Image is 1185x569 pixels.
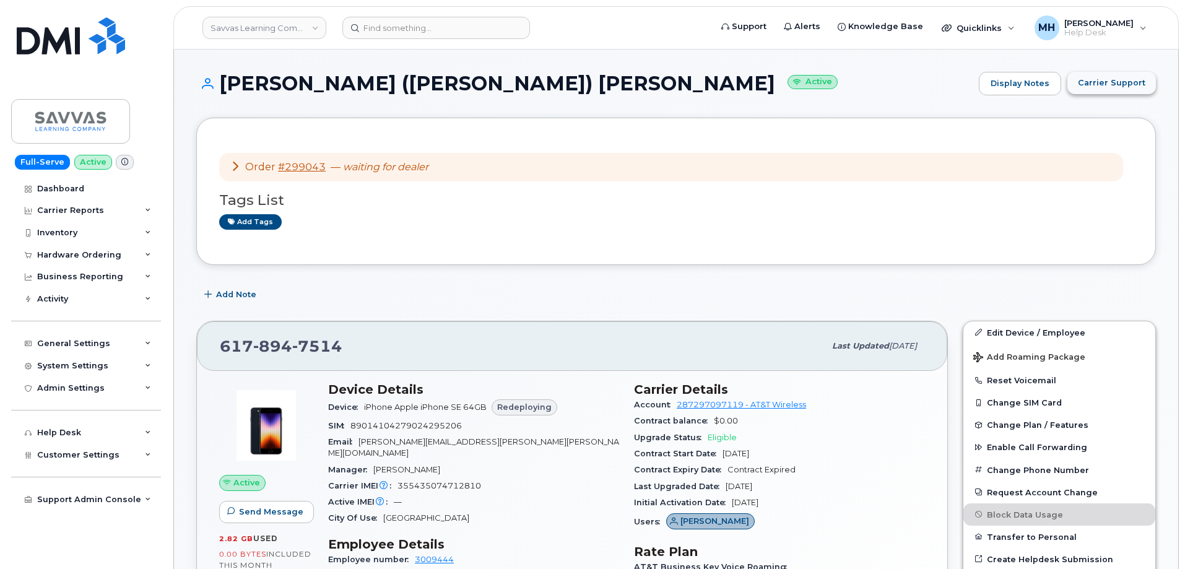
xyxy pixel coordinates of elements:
span: Account [634,400,677,409]
span: $0.00 [714,416,738,425]
span: Contract Expired [727,465,796,474]
button: Transfer to Personal [963,526,1155,548]
h3: Rate Plan [634,544,925,559]
span: Add Note [216,289,256,300]
span: 617 [220,337,342,355]
button: Add Roaming Package [963,344,1155,369]
span: [PERSON_NAME][EMAIL_ADDRESS][PERSON_NAME][PERSON_NAME][DOMAIN_NAME] [328,437,619,458]
span: Eligible [708,433,737,442]
span: Device [328,402,364,412]
small: Active [788,75,838,89]
h1: [PERSON_NAME] ([PERSON_NAME]) [PERSON_NAME] [196,72,973,94]
span: [GEOGRAPHIC_DATA] [383,513,469,523]
img: image20231002-3703462-10zne2t.jpeg [229,388,303,463]
span: [DATE] [726,482,752,491]
a: #299043 [278,161,326,173]
span: 355435074712810 [397,481,481,490]
span: — [394,497,402,506]
span: Active [233,477,260,489]
span: 894 [253,337,292,355]
span: Manager [328,465,373,474]
span: used [253,534,278,543]
span: Email [328,437,358,446]
span: Redeploying [497,401,552,413]
button: Change Phone Number [963,459,1155,481]
button: Request Account Change [963,481,1155,503]
h3: Device Details [328,382,619,397]
span: Initial Activation Date [634,498,732,507]
span: 7514 [292,337,342,355]
span: Employee number [328,555,415,564]
span: [DATE] [732,498,758,507]
span: Users [634,517,666,526]
span: Active IMEI [328,497,394,506]
span: Carrier Support [1078,77,1145,89]
a: 287297097119 - AT&T Wireless [677,400,806,409]
span: Enable Call Forwarding [987,443,1087,452]
button: Enable Call Forwarding [963,436,1155,458]
span: Contract balance [634,416,714,425]
span: [DATE] [723,449,749,458]
button: Send Message [219,501,314,523]
span: [PERSON_NAME] [373,465,440,474]
h3: Carrier Details [634,382,925,397]
span: Upgrade Status [634,433,708,442]
span: Carrier IMEI [328,481,397,490]
span: City Of Use [328,513,383,523]
button: Reset Voicemail [963,369,1155,391]
a: Display Notes [979,72,1061,95]
h3: Employee Details [328,537,619,552]
span: Last updated [832,341,889,350]
button: Carrier Support [1067,72,1156,94]
span: Add Roaming Package [973,352,1085,364]
span: [PERSON_NAME] [680,515,749,527]
span: 0.00 Bytes [219,550,266,558]
span: SIM [328,421,350,430]
span: 2.82 GB [219,534,253,543]
button: Change SIM Card [963,391,1155,414]
span: Change Plan / Features [987,420,1088,430]
span: Send Message [239,506,303,518]
a: Edit Device / Employee [963,321,1155,344]
button: Add Note [196,284,267,306]
span: iPhone Apple iPhone SE 64GB [364,402,487,412]
a: 3009444 [415,555,454,564]
span: — [331,161,428,173]
span: 89014104279024295206 [350,421,462,430]
h3: Tags List [219,193,1133,208]
span: Order [245,161,276,173]
button: Block Data Usage [963,503,1155,526]
a: [PERSON_NAME] [666,517,755,526]
button: Change Plan / Features [963,414,1155,436]
span: Last Upgraded Date [634,482,726,491]
a: Add tags [219,214,282,230]
span: Contract Start Date [634,449,723,458]
em: waiting for dealer [343,161,428,173]
span: [DATE] [889,341,917,350]
iframe: Messenger Launcher [1131,515,1176,560]
span: Contract Expiry Date [634,465,727,474]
